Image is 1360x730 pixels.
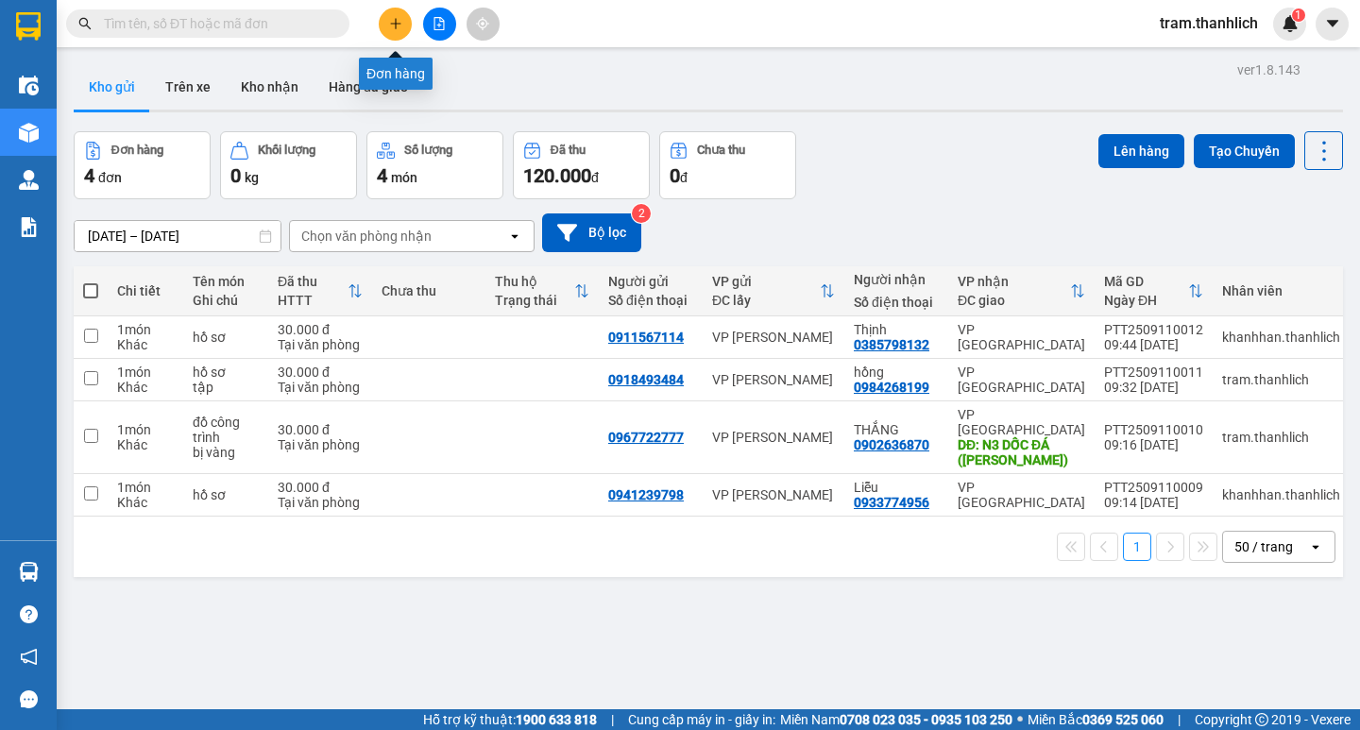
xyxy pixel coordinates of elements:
[507,229,522,244] svg: open
[840,712,1012,727] strong: 0708 023 035 - 0935 103 250
[193,365,259,380] div: hồ sơ
[117,322,174,337] div: 1 món
[1194,134,1295,168] button: Tạo Chuyến
[104,13,327,34] input: Tìm tên, số ĐT hoặc mã đơn
[712,293,820,308] div: ĐC lấy
[16,12,41,41] img: logo-vxr
[84,164,94,187] span: 4
[423,709,597,730] span: Hỗ trợ kỹ thuật:
[958,480,1085,510] div: VP [GEOGRAPHIC_DATA]
[278,437,363,452] div: Tại văn phòng
[230,164,241,187] span: 0
[117,437,174,452] div: Khác
[1222,283,1340,298] div: Nhân viên
[608,330,684,345] div: 0911567114
[780,709,1012,730] span: Miền Nam
[19,217,39,237] img: solution-icon
[1098,134,1184,168] button: Lên hàng
[117,480,174,495] div: 1 món
[854,480,939,495] div: Liễu
[854,380,929,395] div: 0984268199
[391,170,417,185] span: món
[258,144,315,157] div: Khối lượng
[1222,330,1340,345] div: khanhhan.thanhlich
[1282,15,1299,32] img: icon-new-feature
[476,17,489,30] span: aim
[1104,480,1203,495] div: PTT2509110009
[958,437,1085,467] div: DĐ: N3 DỐC ĐÁ (PHAN LÂM)
[1237,59,1300,80] div: ver 1.8.143
[467,8,500,41] button: aim
[1104,437,1203,452] div: 09:16 [DATE]
[278,322,363,337] div: 30.000 đ
[193,415,259,445] div: đồ công trình
[958,322,1085,352] div: VP [GEOGRAPHIC_DATA]
[513,131,650,199] button: Đã thu120.000đ
[75,221,280,251] input: Select a date range.
[278,380,363,395] div: Tại văn phòng
[948,266,1095,316] th: Toggle SortBy
[1222,487,1340,502] div: khanhhan.thanhlich
[551,144,586,157] div: Đã thu
[712,430,835,445] div: VP [PERSON_NAME]
[1123,533,1151,561] button: 1
[1255,713,1268,726] span: copyright
[608,487,684,502] div: 0941239798
[608,430,684,445] div: 0967722777
[278,480,363,495] div: 30.000 đ
[495,274,574,289] div: Thu hộ
[1104,322,1203,337] div: PTT2509110012
[1145,11,1273,35] span: tram.thanhlich
[591,170,599,185] span: đ
[958,407,1085,437] div: VP [GEOGRAPHIC_DATA]
[117,283,174,298] div: Chi tiết
[697,144,745,157] div: Chưa thu
[611,709,614,730] span: |
[20,648,38,666] span: notification
[278,365,363,380] div: 30.000 đ
[516,712,597,727] strong: 1900 633 818
[1104,380,1203,395] div: 09:32 [DATE]
[1324,15,1341,32] span: caret-down
[958,293,1070,308] div: ĐC giao
[854,337,929,352] div: 0385798132
[278,495,363,510] div: Tại văn phòng
[854,422,939,437] div: THẮNG
[165,110,339,150] div: Nhận: VP [GEOGRAPHIC_DATA]
[423,8,456,41] button: file-add
[628,709,775,730] span: Cung cấp máy in - giấy in:
[74,131,211,199] button: Đơn hàng4đơn
[278,422,363,437] div: 30.000 đ
[712,487,835,502] div: VP [PERSON_NAME]
[523,164,591,187] span: 120.000
[632,204,651,223] sup: 2
[245,170,259,185] span: kg
[1295,8,1301,22] span: 1
[389,17,402,30] span: plus
[495,293,574,308] div: Trạng thái
[220,131,357,199] button: Khối lượng0kg
[193,330,259,345] div: hồ sơ
[226,64,314,110] button: Kho nhận
[608,293,693,308] div: Số điện thoại
[680,170,688,185] span: đ
[608,274,693,289] div: Người gửi
[670,164,680,187] span: 0
[19,76,39,95] img: warehouse-icon
[314,64,423,110] button: Hàng đã giao
[958,274,1070,289] div: VP nhận
[20,605,38,623] span: question-circle
[703,266,844,316] th: Toggle SortBy
[117,380,174,395] div: Khác
[117,422,174,437] div: 1 món
[278,274,348,289] div: Đã thu
[1222,372,1340,387] div: tram.thanhlich
[111,144,163,157] div: Đơn hàng
[377,164,387,187] span: 4
[1095,266,1213,316] th: Toggle SortBy
[712,330,835,345] div: VP [PERSON_NAME]
[1222,430,1340,445] div: tram.thanhlich
[117,337,174,352] div: Khác
[1178,709,1181,730] span: |
[854,365,939,380] div: hồng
